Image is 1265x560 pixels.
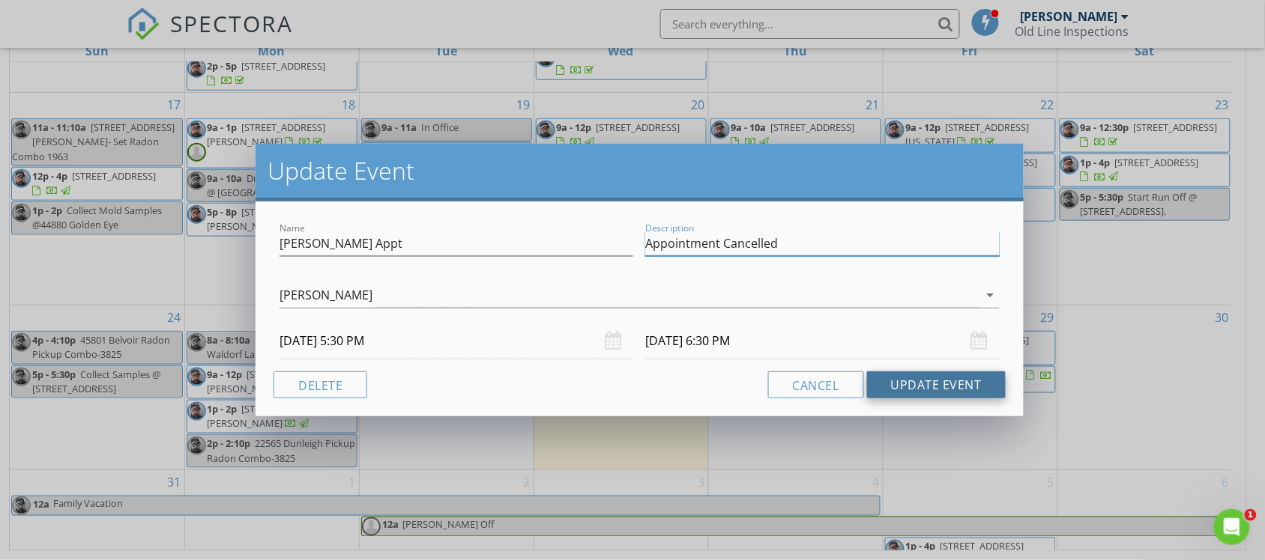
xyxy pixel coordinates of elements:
i: arrow_drop_down [982,286,1000,304]
span: 1 [1245,509,1257,521]
input: Select date [645,323,999,359]
div: [PERSON_NAME] [280,288,372,302]
h2: Update Event [268,156,1011,186]
button: Cancel [768,371,864,398]
iframe: Intercom live chat [1214,509,1250,545]
input: Select date [280,323,633,359]
button: Delete [274,371,367,398]
button: Update Event [867,371,1006,398]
